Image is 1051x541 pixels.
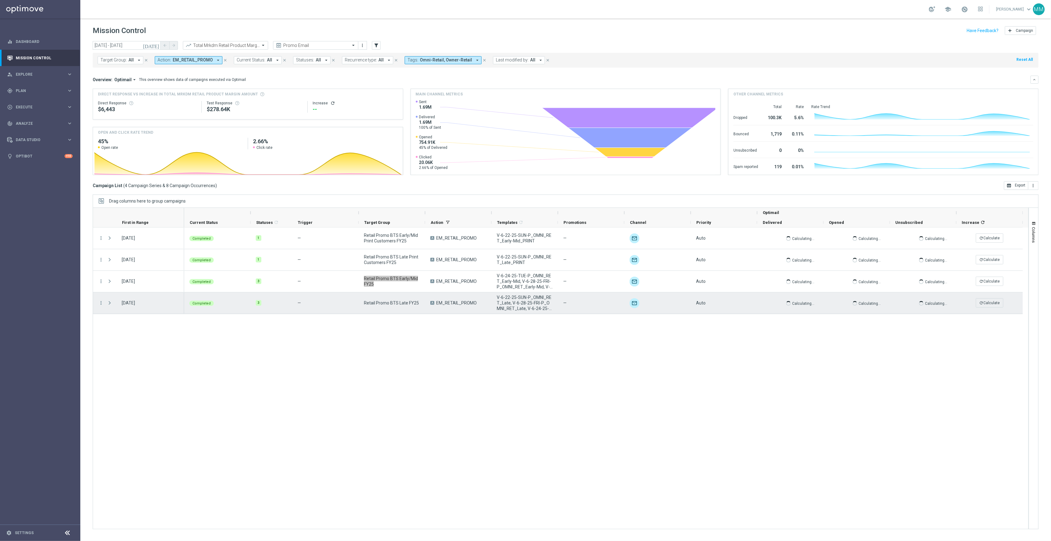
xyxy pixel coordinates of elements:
a: Mission Control [16,50,73,66]
button: gps_fixed Plan keyboard_arrow_right [7,88,73,93]
i: keyboard_arrow_right [67,71,73,77]
input: Have Feedback? [967,28,999,33]
button: Optimail arrow_drop_down [112,77,139,82]
button: arrow_back [161,41,169,50]
span: Action: [158,57,171,63]
i: close [282,58,287,62]
i: [DATE] [143,43,160,48]
i: more_vert [1031,183,1036,188]
span: Calculate column [517,219,523,226]
div: Optimail [630,255,639,265]
i: trending_up [185,42,192,48]
h3: Overview: [93,77,112,82]
div: Total [766,104,782,109]
div: 1,719 [766,128,782,138]
span: school [945,6,952,13]
span: Last modified by: [496,57,529,63]
span: Current Status [190,220,218,225]
i: more_vert [98,257,104,262]
colored-tag: Completed [189,279,214,284]
i: person_search [7,72,13,77]
div: 15 Jun 2025, Sunday [122,235,135,241]
i: more_vert [98,279,104,284]
span: A [430,279,434,283]
i: track_changes [7,121,13,126]
span: Delivered [419,115,441,120]
button: Reset All [1016,56,1034,63]
span: 4 Campaign Series & 8 Campaign Occurrences [125,183,215,188]
span: ) [215,183,217,188]
div: Execute [7,104,67,110]
span: All [378,57,384,63]
h4: OPEN AND CLICK RATE TREND [98,130,153,135]
div: Dropped [733,112,758,122]
i: arrow_drop_down [538,57,543,63]
p: Calculating... [859,257,881,263]
span: Sent [419,99,432,104]
button: equalizer Dashboard [7,39,73,44]
span: Retail Promo BTS Early/Mid FY25 [364,276,420,287]
colored-tag: Completed [189,235,214,241]
i: refresh [274,220,279,225]
div: Press SPACE to select this row. [184,249,1023,271]
span: Completed [192,301,211,305]
h2: 2.66% [253,138,398,145]
button: Mission Control [7,56,73,61]
div: Plan [7,88,67,94]
div: track_changes Analyze keyboard_arrow_right [7,121,73,126]
div: Spam reported [733,161,758,171]
span: All [530,57,535,63]
i: play_circle_outline [7,104,13,110]
button: refreshCalculate [976,233,1003,243]
i: close [546,58,550,62]
i: keyboard_arrow_right [67,137,73,143]
div: 3 [256,279,261,284]
button: more_vert [98,235,104,241]
span: Calculate column [980,219,986,226]
p: Calculating... [792,279,815,284]
img: Optimail [630,298,639,308]
span: — [298,257,301,262]
span: Auto [696,236,706,241]
span: Current Status: [237,57,265,63]
span: EM_RETAIL_PROMO [436,235,477,241]
div: $278,635 [207,106,302,113]
span: Increase [962,220,980,225]
div: Rate Trend [811,104,1033,109]
span: A [430,258,434,262]
img: Optimail [630,233,639,243]
p: Calculating... [859,235,881,241]
h3: Campaign List [93,183,217,188]
span: Templates [497,220,517,225]
h1: Mission Control [93,26,146,35]
div: Press SPACE to select this row. [184,271,1023,292]
span: ( [123,183,125,188]
i: refresh [979,301,984,305]
button: close [393,57,399,64]
span: EM_RETAIL_PROMO [436,300,477,306]
div: 3 [256,300,261,306]
p: Calculating... [925,257,948,263]
i: close [144,58,148,62]
a: Settings [15,531,34,535]
h4: Main channel metrics [416,91,463,97]
i: refresh [979,258,984,262]
p: Calculating... [925,300,948,306]
a: Optibot [16,148,65,164]
div: Increase [313,101,398,106]
span: 754.91K [419,140,448,145]
i: close [394,58,398,62]
i: arrow_drop_down [132,77,137,82]
div: -- [313,106,398,113]
button: [DATE] [142,41,161,50]
button: close [222,57,228,64]
span: Statuses [256,220,273,225]
span: Retail Promo BTS Early/Mid Print Customers FY25 [364,233,420,244]
div: Optimail [630,277,639,287]
button: close [143,57,149,64]
p: Calculating... [792,257,815,263]
div: Direct Response [98,101,196,106]
span: Statuses: [296,57,314,63]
